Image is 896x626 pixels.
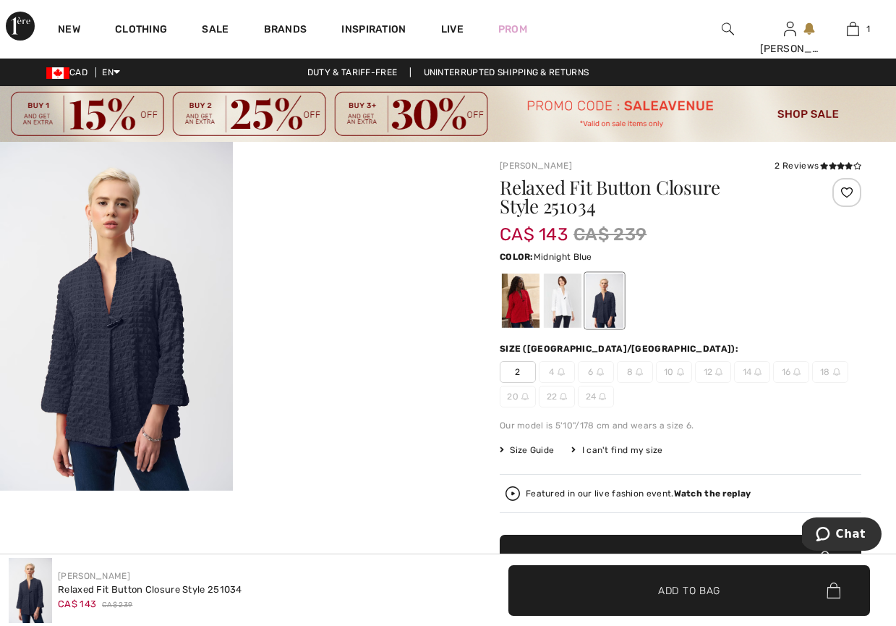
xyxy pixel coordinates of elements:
span: 24 [578,386,614,407]
span: 12 [695,361,731,383]
div: Relaxed Fit Button Closure Style 251034 [58,583,242,597]
video: Your browser does not support the video tag. [233,142,466,258]
span: CA$ 143 [58,598,96,609]
h1: Relaxed Fit Button Closure Style 251034 [500,178,801,216]
img: 1ère Avenue [6,12,35,41]
div: 2 Reviews [775,159,861,172]
img: ring-m.svg [560,393,567,400]
span: 10 [656,361,692,383]
div: Featured in our live fashion event. [526,489,751,499]
span: 18 [812,361,848,383]
span: CA$ 143 [500,210,568,245]
span: Size Guide [500,444,554,457]
a: Sale [202,23,229,38]
span: 16 [773,361,809,383]
a: [PERSON_NAME] [500,161,572,171]
img: Relaxed Fit Button Closure Style 251034 [9,558,52,623]
div: [PERSON_NAME] [760,41,822,56]
img: ring-m.svg [636,368,643,376]
span: CAD [46,67,93,77]
img: Canadian Dollar [46,67,69,79]
div: Vanilla 30 [544,274,581,329]
img: ring-m.svg [715,368,722,376]
img: ring-m.svg [558,368,565,376]
span: Inspiration [341,23,406,38]
span: CA$ 239 [102,600,132,611]
span: 22 [539,386,575,407]
img: ring-m.svg [597,368,604,376]
div: I can't find my size [571,444,662,457]
span: Add to Bag [658,583,720,598]
img: ring-m.svg [677,368,684,376]
div: Midnight Blue [586,274,623,329]
span: EN [102,67,120,77]
span: 20 [500,386,536,407]
img: ring-m.svg [833,368,840,376]
img: My Bag [847,20,859,38]
strong: Watch the replay [674,488,751,499]
div: Radiant red [502,274,539,329]
span: Color: [500,252,534,262]
a: Brands [264,23,307,38]
span: CA$ 239 [573,221,647,248]
div: Size ([GEOGRAPHIC_DATA]/[GEOGRAPHIC_DATA]): [500,342,741,355]
img: ring-m.svg [599,393,606,400]
img: My Info [784,20,796,38]
a: [PERSON_NAME] [58,571,130,581]
span: Add to Bag [649,553,712,568]
span: 14 [734,361,770,383]
span: 1 [866,22,870,35]
iframe: Opens a widget where you can chat to one of our agents [802,517,882,554]
span: 2 [500,361,536,383]
span: 6 [578,361,614,383]
img: ring-m.svg [521,393,529,400]
span: 8 [617,361,653,383]
img: Bag.svg [827,583,840,598]
button: Add to Bag [508,565,870,616]
img: Watch the replay [505,486,520,501]
a: Live [441,22,464,37]
img: ring-m.svg [754,368,761,376]
img: ring-m.svg [793,368,801,376]
button: Add to Bag [500,535,861,585]
span: Midnight Blue [534,252,592,262]
a: Sign In [784,22,796,35]
a: Clothing [115,23,167,38]
a: Prom [498,22,527,37]
a: 1 [822,20,884,38]
span: 4 [539,361,575,383]
a: New [58,23,80,38]
div: Our model is 5'10"/178 cm and wears a size 6. [500,419,861,432]
img: search the website [722,20,734,38]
